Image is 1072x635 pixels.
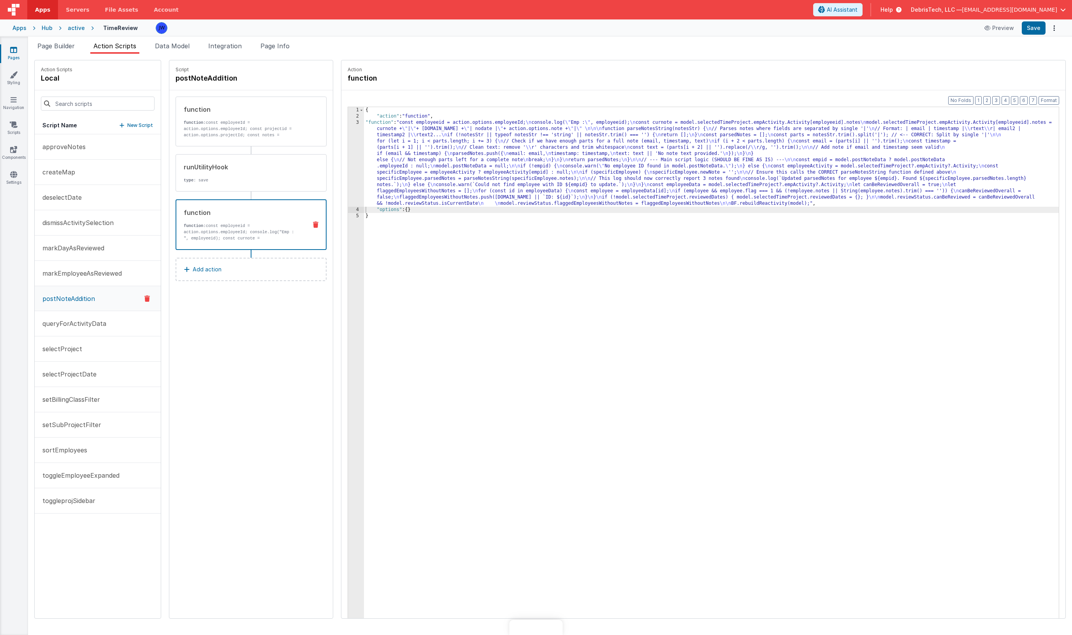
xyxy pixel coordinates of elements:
span: AI Assistant [827,6,858,14]
button: DebrisTech, LLC — [EMAIL_ADDRESS][DOMAIN_NAME] [911,6,1066,14]
p: toggleprojSidebar [38,496,95,505]
button: Options [1049,23,1060,33]
button: Add action [176,258,327,281]
div: 2 [348,113,364,120]
span: Servers [66,6,89,14]
div: 3 [348,120,364,207]
button: createMap [35,160,161,185]
span: Page Builder [37,42,75,50]
button: selectProjectDate [35,362,161,387]
button: No Folds [948,96,974,105]
button: toggleEmployeeExpanded [35,463,161,488]
span: Integration [208,42,242,50]
p: Action [348,67,1059,73]
p: postNoteAddition [38,294,95,303]
p: deselectDate [38,193,82,202]
input: Search scripts [41,97,155,111]
p: : save [184,177,301,183]
button: 3 [992,96,1000,105]
button: 6 [1020,96,1028,105]
p: dismissActivitySelection [38,218,114,227]
button: markEmployeeAsReviewed [35,261,161,286]
p: New Script [127,121,153,129]
button: 7 [1029,96,1037,105]
p: Action Scripts [41,67,72,73]
span: Apps [35,6,50,14]
button: 1 [975,96,982,105]
div: function [184,208,301,217]
button: AI Assistant [813,3,863,16]
div: Apps [12,24,26,32]
h4: postNoteAddition [176,73,292,84]
h4: local [41,73,72,84]
span: Action Scripts [93,42,136,50]
p: selectProjectDate [38,369,97,379]
span: [EMAIL_ADDRESS][DOMAIN_NAME] [962,6,1057,14]
p: approveNotes [38,142,86,151]
span: File Assets [105,6,139,14]
p: markEmployeeAsReviewed [38,269,122,278]
div: 5 [348,213,364,219]
button: markDayAsReviewed [35,236,161,261]
button: postNoteAddition [35,286,161,311]
button: setSubProjectFilter [35,412,161,438]
button: setBillingClassFilter [35,387,161,412]
div: active [68,24,85,32]
p: sortEmployees [38,445,87,455]
div: Hub [42,24,53,32]
button: Format [1039,96,1059,105]
span: DebrisTech, LLC — [911,6,962,14]
p: Add action [193,265,221,274]
div: 4 [348,207,364,213]
span: Page Info [260,42,290,50]
button: New Script [120,121,153,129]
strong: function: [184,120,206,125]
button: queryForActivityData [35,311,161,336]
p: createMap [38,167,75,177]
button: approveNotes [35,134,161,160]
button: sortEmployees [35,438,161,463]
button: deselectDate [35,185,161,210]
h5: Script Name [42,121,77,129]
p: Script [176,67,327,73]
button: 5 [1011,96,1018,105]
p: markDayAsReviewed [38,243,104,253]
strong: type [184,178,193,183]
p: setSubProjectFilter [38,420,101,429]
button: Save [1022,21,1046,35]
button: selectProject [35,336,161,362]
button: dismissActivitySelection [35,210,161,236]
p: selectProject [38,344,82,354]
div: runUtilityHook [184,162,301,172]
p: const employeeId = action.options.employeeId; const projectid = action.options.projectId; const n... [184,120,301,182]
h4: TimeReview [103,25,138,31]
button: 4 [1002,96,1009,105]
span: Data Model [155,42,190,50]
p: toggleEmployeeExpanded [38,471,120,480]
div: 1 [348,107,364,113]
p: const employeeid = action.options.employeeId; console.log("Emp : ", employeeid); const curnote = ... [184,223,301,266]
p: setBillingClassFilter [38,395,100,404]
p: queryForActivityData [38,319,106,328]
h4: function [348,73,464,84]
button: Preview [980,22,1019,34]
span: Help [880,6,893,14]
button: toggleprojSidebar [35,488,161,514]
img: 23adb14d0faf661716b67b8c6cad4d07 [156,23,167,33]
strong: function: [184,223,206,228]
button: 2 [983,96,991,105]
div: function [184,105,301,114]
